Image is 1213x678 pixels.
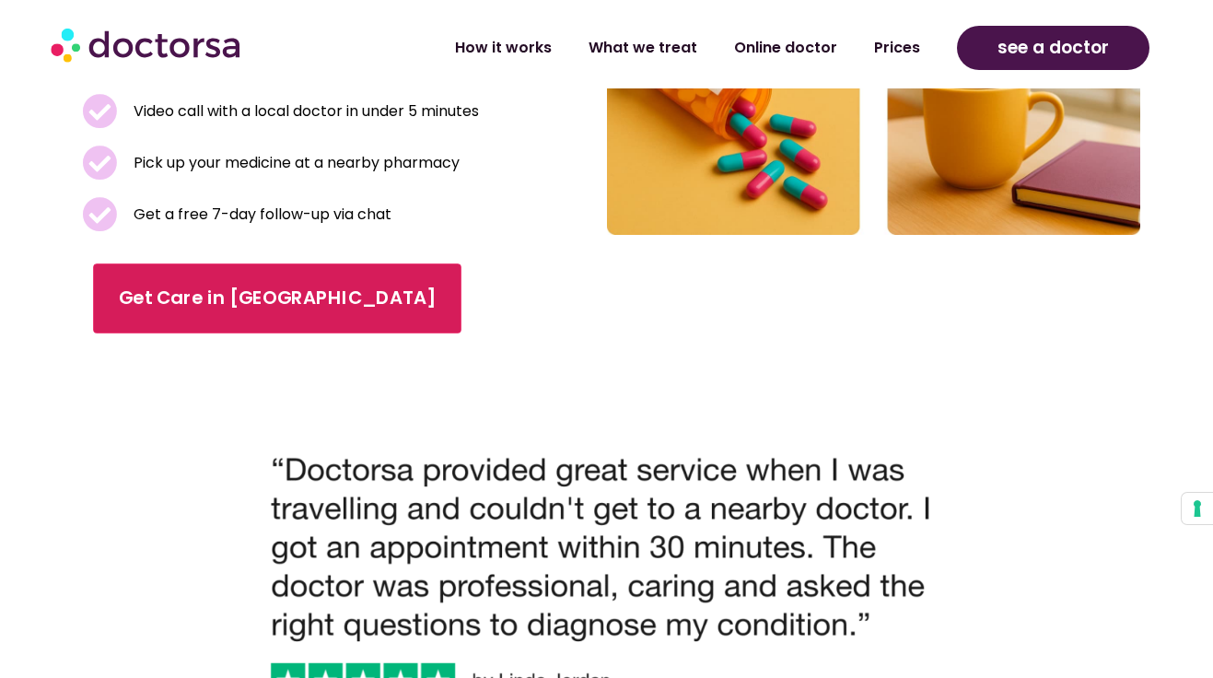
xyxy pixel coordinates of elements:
a: How it works [437,27,570,69]
nav: Menu [324,27,939,69]
a: Prices [856,27,939,69]
a: What we treat [570,27,716,69]
button: Your consent preferences for tracking technologies [1182,493,1213,524]
a: Get Care in [GEOGRAPHIC_DATA] [93,263,461,333]
span: Pick up your medicine at a nearby pharmacy [129,150,460,176]
span: Get Care in [GEOGRAPHIC_DATA] [119,285,436,311]
a: see a doctor [957,26,1149,70]
a: Online doctor [716,27,856,69]
span: see a doctor [997,33,1109,63]
span: Get a free 7-day follow-up via chat [129,202,391,228]
span: Video call with a local doctor in under 5 minutes [129,99,479,124]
